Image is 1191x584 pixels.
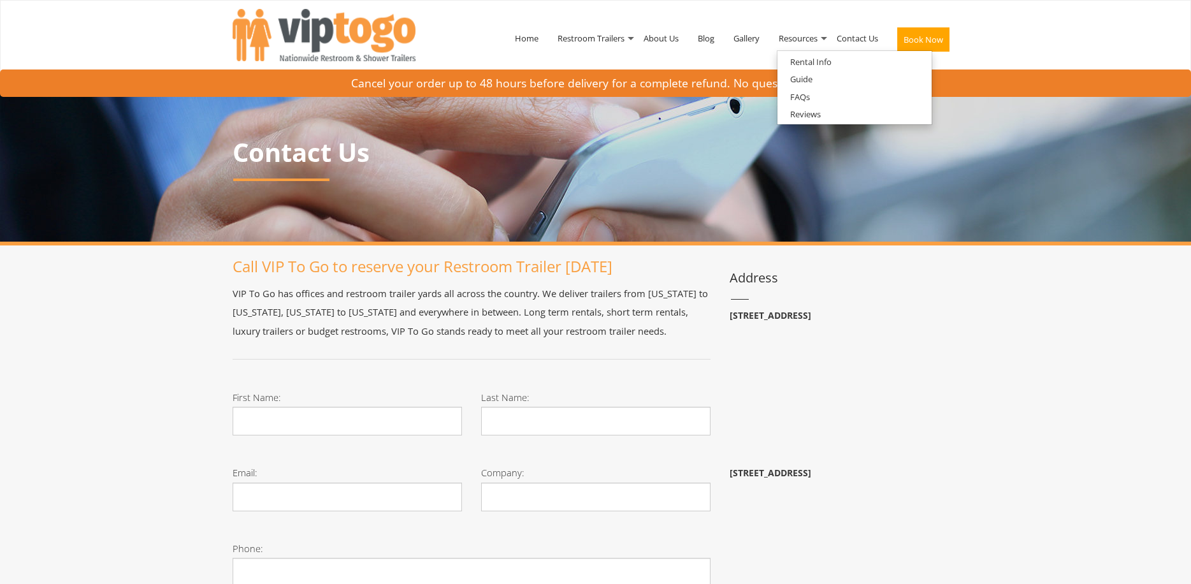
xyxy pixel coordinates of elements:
img: VIPTOGO [233,9,415,61]
a: Guide [777,71,825,87]
a: About Us [634,5,688,71]
h3: Address [730,271,959,285]
a: Blog [688,5,724,71]
a: Contact Us [827,5,888,71]
a: Book Now [888,5,959,79]
a: Gallery [724,5,769,71]
a: Reviews [777,106,834,122]
b: [STREET_ADDRESS] [730,467,811,479]
b: [STREET_ADDRESS] [730,309,811,321]
p: VIP To Go has offices and restroom trailer yards all across the country. We deliver trailers from... [233,284,711,340]
p: Contact Us [233,138,959,166]
a: Home [505,5,548,71]
a: Rental Info [777,54,844,70]
h1: Call VIP To Go to reserve your Restroom Trailer [DATE] [233,258,711,275]
button: Book Now [897,27,949,52]
a: FAQs [777,89,823,105]
a: Restroom Trailers [548,5,634,71]
a: Resources [769,5,827,71]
